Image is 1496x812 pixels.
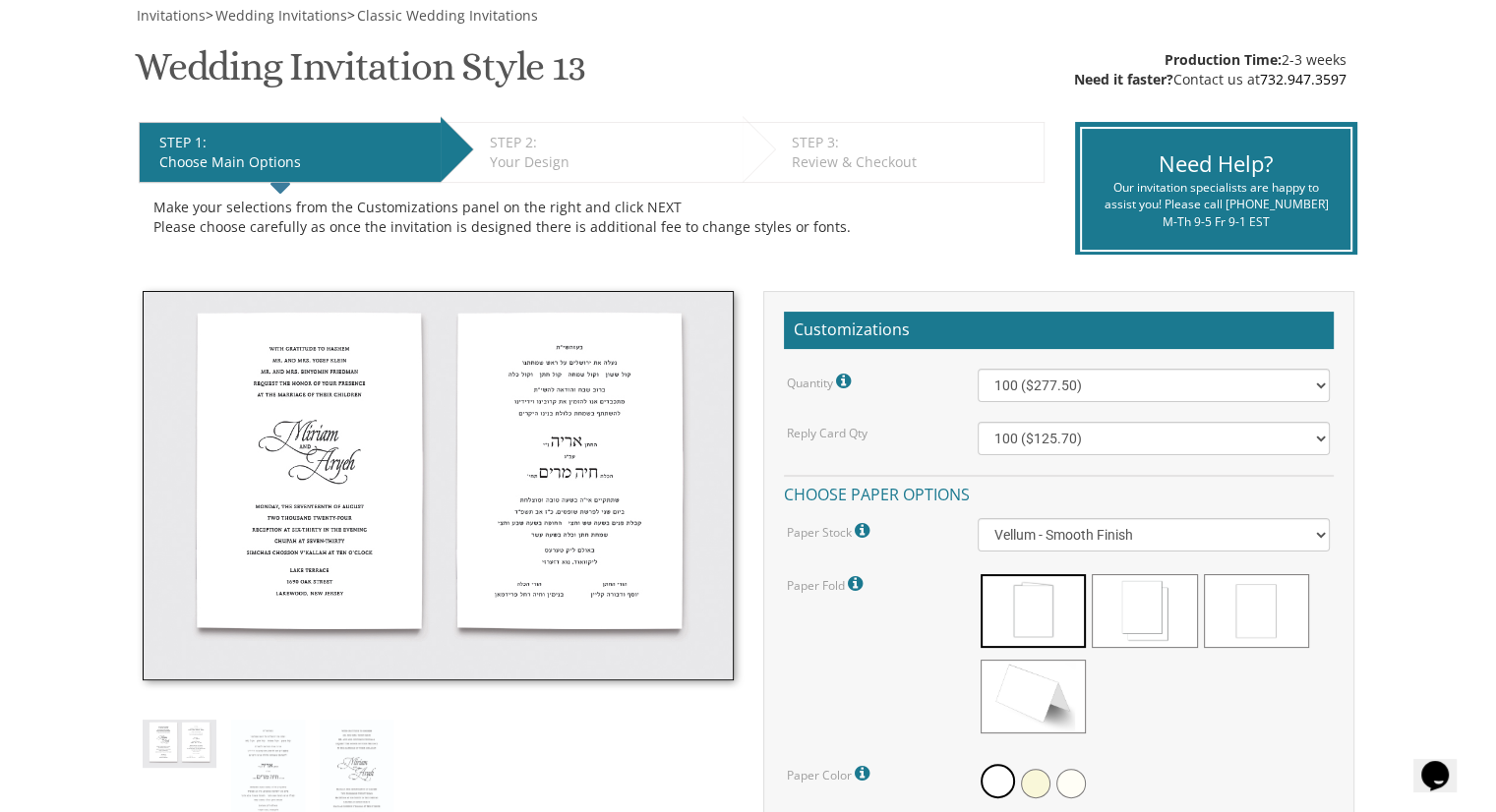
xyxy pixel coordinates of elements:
[135,6,206,25] a: Invitations
[1165,50,1282,69] span: Production Time:
[355,6,538,25] a: Classic Wedding Invitations
[153,198,1030,237] div: Make your selections from the Customizations panel on the right and click NEXT Please choose care...
[347,6,538,25] span: >
[792,152,1034,172] div: Review & Checkout
[357,6,538,25] span: Classic Wedding Invitations
[159,133,431,152] div: STEP 1:
[490,133,733,152] div: STEP 2:
[784,312,1334,349] h2: Customizations
[215,6,347,25] span: Wedding Invitations
[213,6,347,25] a: Wedding Invitations
[1074,50,1346,89] div: 2-3 weeks Contact us at
[143,720,216,768] img: style13_thumb.jpg
[792,133,1034,152] div: STEP 3:
[1413,733,1476,792] iframe: chat widget
[787,518,874,544] label: Paper Stock
[159,152,431,172] div: Choose Main Options
[1097,179,1336,229] div: Our invitation specialists are happy to assist you! Please call [PHONE_NUMBER] M-Th 9-5 Fr 9-1 EST
[787,761,874,786] label: Paper Color
[1260,70,1346,88] a: 732.947.3597
[787,369,856,394] label: Quantity
[1074,70,1173,88] span: Need it faster?
[787,425,868,441] label: Reply Card Qty
[784,475,1334,509] h4: Choose paper options
[135,45,585,103] h1: Wedding Invitation Style 13
[143,291,734,680] img: style13_thumb.jpg
[787,571,868,597] label: Paper Fold
[137,6,206,25] span: Invitations
[206,6,347,25] span: >
[1097,148,1336,179] div: Need Help?
[490,152,733,172] div: Your Design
